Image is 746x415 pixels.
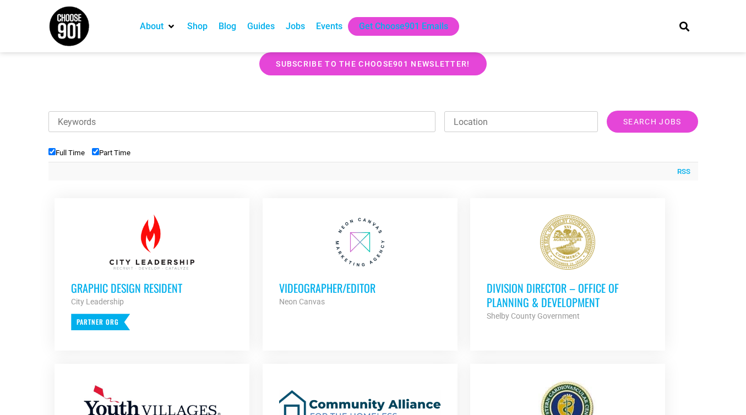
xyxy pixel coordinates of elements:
span: Subscribe to the Choose901 newsletter! [276,60,470,68]
input: Search Jobs [607,111,698,133]
a: Subscribe to the Choose901 newsletter! [259,52,486,75]
a: Division Director – Office of Planning & Development Shelby County Government [470,198,665,339]
label: Part Time [92,149,130,157]
strong: City Leadership [71,297,124,306]
input: Keywords [48,111,436,132]
p: Partner Org [71,314,130,330]
label: Full Time [48,149,85,157]
h3: Videographer/Editor [279,281,441,295]
a: Shop [187,20,208,33]
a: About [140,20,164,33]
a: Get Choose901 Emails [359,20,448,33]
a: RSS [672,166,690,177]
a: Guides [247,20,275,33]
strong: Neon Canvas [279,297,325,306]
div: Search [675,17,693,35]
a: Videographer/Editor Neon Canvas [263,198,458,325]
nav: Main nav [134,17,661,36]
h3: Division Director – Office of Planning & Development [487,281,649,309]
a: Jobs [286,20,305,33]
div: About [134,17,182,36]
a: Events [316,20,342,33]
strong: Shelby County Government [487,312,580,320]
input: Location [444,111,598,132]
a: Blog [219,20,236,33]
input: Full Time [48,148,56,155]
h3: Graphic Design Resident [71,281,233,295]
input: Part Time [92,148,99,155]
a: Graphic Design Resident City Leadership Partner Org [55,198,249,347]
